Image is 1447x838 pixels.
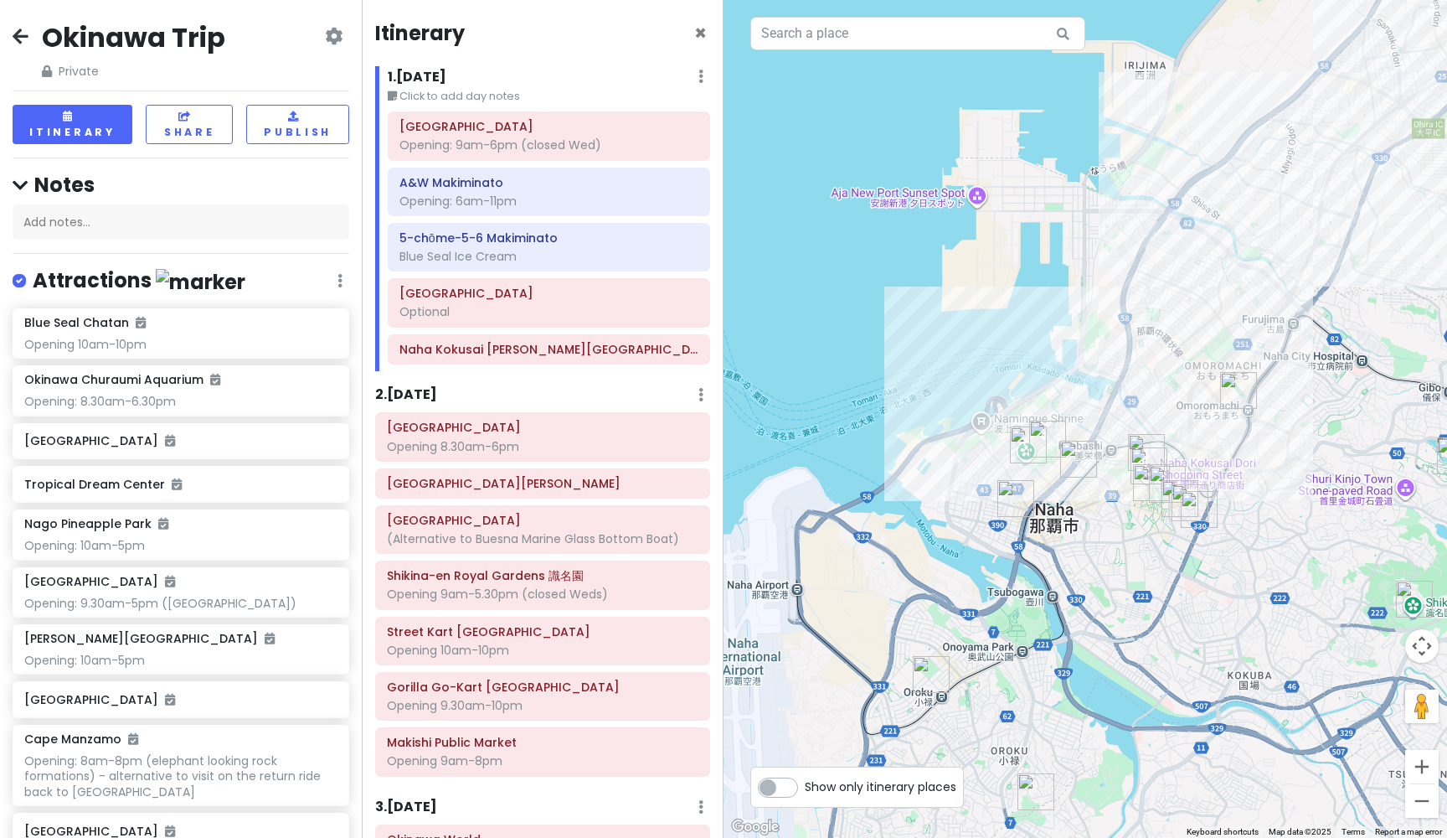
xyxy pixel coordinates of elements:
[399,304,698,319] div: Optional
[387,568,698,583] h6: Shikina-en Royal Gardens 識名園
[24,516,168,531] h6: Nago Pineapple Park
[1172,484,1208,521] div: UCHINA CAFÉ BUKU-BUKU
[387,735,698,750] h6: Makishi Public Market
[387,753,698,768] div: Opening 9am-8pm
[13,204,349,240] div: Add notes...
[24,574,175,589] h6: [GEOGRAPHIC_DATA]
[750,17,1085,50] input: Search a place
[1375,827,1442,836] a: Report a map error
[694,19,707,47] span: Close itinerary
[1128,434,1165,471] div: JR Kyushu Hotel Blossom Naha
[387,680,698,695] h6: Gorilla Go-Kart Okinawa
[172,478,182,490] i: Added to itinerary
[387,513,698,528] h6: Mibaru Marine Center
[997,480,1034,517] div: Street Kart Okinawa
[33,267,245,295] h4: Attractions
[1017,773,1054,810] div: Former Japanese Navy Underground Headquarters
[1161,480,1198,517] div: Tsuboya Yachimun Street
[24,692,337,707] h6: [GEOGRAPHIC_DATA]
[1341,827,1365,836] a: Terms
[1220,372,1257,409] div: DFS 沖縄 那覇店
[728,816,783,838] img: Google
[728,816,783,838] a: Open this area in Google Maps (opens a new window)
[24,394,337,409] div: Opening: 8.30am-6.30pm
[24,315,146,330] h6: Blue Seal Chatan
[24,372,220,387] h6: Okinawa Churaumi Aquarium
[1029,421,1066,458] div: Matsuyama Park
[387,476,698,491] h6: Cape Chinen Park
[399,249,698,264] div: Blue Seal Ice Cream
[387,698,698,713] div: Opening 9.30am-10pm
[913,656,950,693] div: AEON Naha
[165,694,175,706] i: Added to itinerary
[1405,750,1439,784] button: Zoom in
[1130,447,1167,484] div: Naha Kokusai Dori Shopping Street
[265,633,275,644] i: Added to itinerary
[24,753,337,799] div: Opening: 8am-8pm (elephant looking rock formations) - alternative to visit on the return ride bac...
[1181,491,1218,528] div: Tsuboya Pottery Street
[24,596,337,611] div: Opening: 9.30am-5pm ([GEOGRAPHIC_DATA])
[387,587,698,602] div: Opening 9am-5.30pm (closed Weds)
[210,374,220,385] i: Added to itinerary
[1010,427,1047,463] div: Fukushūen Garden
[1405,784,1439,818] button: Zoom out
[1149,466,1186,503] div: Hyatt Regency Naha, Okinawa
[1060,441,1097,478] div: Gorilla Go-Kart Okinawa
[388,69,446,86] h6: 1 . [DATE]
[1133,464,1170,501] div: Makishi Public Market
[387,624,698,639] h6: Street Kart Okinawa
[24,538,337,553] div: Opening: 10am-5pm
[805,778,956,796] span: Show only itinerary places
[246,105,349,144] button: Publish
[13,172,349,198] h4: Notes
[1405,629,1439,663] button: Map camera controls
[387,531,698,546] div: (Alternative to Buesna Marine Glass Bottom Boat)
[24,631,275,646] h6: [PERSON_NAME][GEOGRAPHIC_DATA]
[399,342,698,357] h6: Naha Kokusai Dori Shopping Street
[399,137,698,153] div: Opening: 9am-6pm (closed Wed)
[388,88,710,105] small: Click to add day notes
[387,643,698,658] div: Opening 10am-10pm
[24,732,138,747] h6: Cape Manzamo
[375,799,437,816] h6: 3 . [DATE]
[24,433,337,448] h6: [GEOGRAPHIC_DATA]
[24,653,337,668] div: Opening: 10am-5pm
[375,386,437,404] h6: 2 . [DATE]
[1187,826,1259,838] button: Keyboard shortcuts
[399,230,698,246] h6: 5-chōme-5-6 Makiminato
[24,477,337,492] h6: Tropical Dream Center
[42,62,225,80] span: Private
[165,576,175,587] i: Added to itinerary
[694,23,707,44] button: Close
[24,337,337,352] div: Opening 10am-10pm
[399,119,698,134] h6: Fukushūen Garden
[387,420,698,435] h6: Shuri Castle
[13,105,132,144] button: Itinerary
[165,825,175,837] i: Added to itinerary
[128,733,138,745] i: Added to itinerary
[42,20,225,55] h2: Okinawa Trip
[1405,690,1439,723] button: Drag Pegman onto the map to open Street View
[1269,827,1331,836] span: Map data ©2025
[136,317,146,328] i: Added to itinerary
[399,194,698,209] div: Opening: 6am-11pm
[1396,581,1433,618] div: Shikina-en Royal Gardens 識名園
[165,435,175,447] i: Added to itinerary
[399,286,698,301] h6: Matsuyama Park
[158,518,168,530] i: Added to itinerary
[387,439,698,454] div: Opening 8.30am-6pm
[399,175,698,190] h6: A&W Makiminato
[375,20,465,46] h4: Itinerary
[146,105,233,144] button: Share
[156,269,245,295] img: marker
